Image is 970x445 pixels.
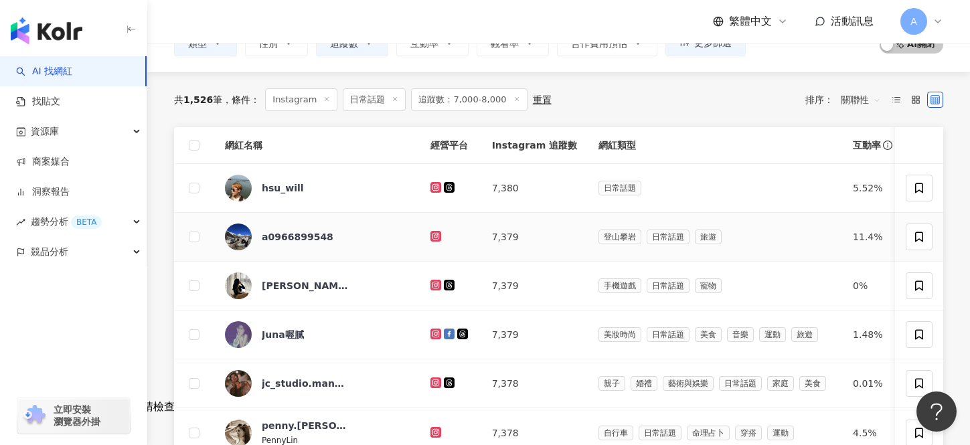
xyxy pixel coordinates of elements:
span: 婚禮 [631,376,657,391]
a: KOL Avatara0966899548 [225,224,409,250]
img: logo [11,17,82,44]
div: Juna喔膩 [262,328,304,341]
a: KOL Avatarjc_studio.manman [225,370,409,397]
div: jc_studio.manman [262,377,349,390]
img: KOL Avatar [225,175,252,201]
td: 7,378 [481,359,588,408]
div: BETA [71,215,102,229]
span: 條件 ： [222,94,260,105]
a: 商案媒合 [16,155,70,169]
span: 日常話題 [598,181,641,195]
span: 寵物 [695,278,722,293]
div: 5.52% [853,181,894,195]
span: 音樂 [727,327,754,342]
span: A [910,14,917,29]
span: 穿搭 [735,426,762,440]
span: 日常話題 [647,278,690,293]
iframe: Help Scout Beacon - Open [916,391,957,432]
span: 親子 [598,376,625,391]
td: 7,379 [481,262,588,310]
span: 旅遊 [791,327,818,342]
div: 0.01% [853,376,894,391]
th: Instagram 追蹤數 [481,127,588,164]
div: penny.[PERSON_NAME].716 [262,419,349,432]
img: chrome extension [21,405,48,426]
a: KOL Avatar[PERSON_NAME]. [225,272,409,299]
a: KOL AvatarJuna喔膩 [225,321,409,348]
span: 日常話題 [343,88,406,111]
span: 活動訊息 [831,15,874,27]
div: 重置 [533,94,552,105]
span: 繁體中文 [729,14,772,29]
img: KOL Avatar [225,224,252,250]
span: PennyLin [262,436,298,445]
a: 找貼文 [16,95,60,108]
div: 4.5% [853,426,894,440]
td: 7,380 [481,164,588,213]
td: 7,379 [481,310,588,359]
div: 共 筆 [174,94,222,105]
span: info-circle [881,139,894,152]
span: 命理占卜 [687,426,730,440]
span: 手機遊戲 [598,278,641,293]
span: 立即安裝 瀏覽器外掛 [54,404,100,428]
a: KOL Avatarhsu_will [225,175,409,201]
span: 競品分析 [31,237,68,267]
th: 經營平台 [420,127,481,164]
span: 日常話題 [639,426,681,440]
div: 0% [853,278,894,293]
span: 運動 [767,426,794,440]
img: KOL Avatar [225,272,252,299]
div: 排序： [805,89,888,110]
span: 日常話題 [647,327,690,342]
a: chrome extension立即安裝 瀏覽器外掛 [17,397,130,434]
div: 11.4% [853,230,894,244]
span: 自行車 [598,426,633,440]
th: 網紅類型 [588,127,842,164]
span: Instagram [265,88,337,111]
span: 日常話題 [719,376,762,391]
span: 互動率 [853,139,881,152]
span: 追蹤數：7,000-8,000 [411,88,527,111]
span: 美食 [799,376,826,391]
span: 藝術與娛樂 [663,376,714,391]
span: 1,526 [183,94,213,105]
img: KOL Avatar [225,321,252,348]
span: 登山攀岩 [598,230,641,244]
span: 資源庫 [31,116,59,147]
span: 日常話題 [647,230,690,244]
a: searchAI 找網紅 [16,65,72,78]
div: hsu_will [262,181,304,195]
span: 關聯性 [841,89,881,110]
a: 洞察報告 [16,185,70,199]
span: 趨勢分析 [31,207,102,237]
div: [PERSON_NAME]. [262,279,349,292]
span: 美食 [695,327,722,342]
span: 旅遊 [695,230,722,244]
span: 家庭 [767,376,794,391]
img: KOL Avatar [225,370,252,397]
span: 運動 [759,327,786,342]
td: 7,379 [481,213,588,262]
span: rise [16,217,25,227]
div: a0966899548 [262,230,333,244]
span: 美妝時尚 [598,327,641,342]
th: 網紅名稱 [214,127,420,164]
div: 1.48% [853,327,894,342]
